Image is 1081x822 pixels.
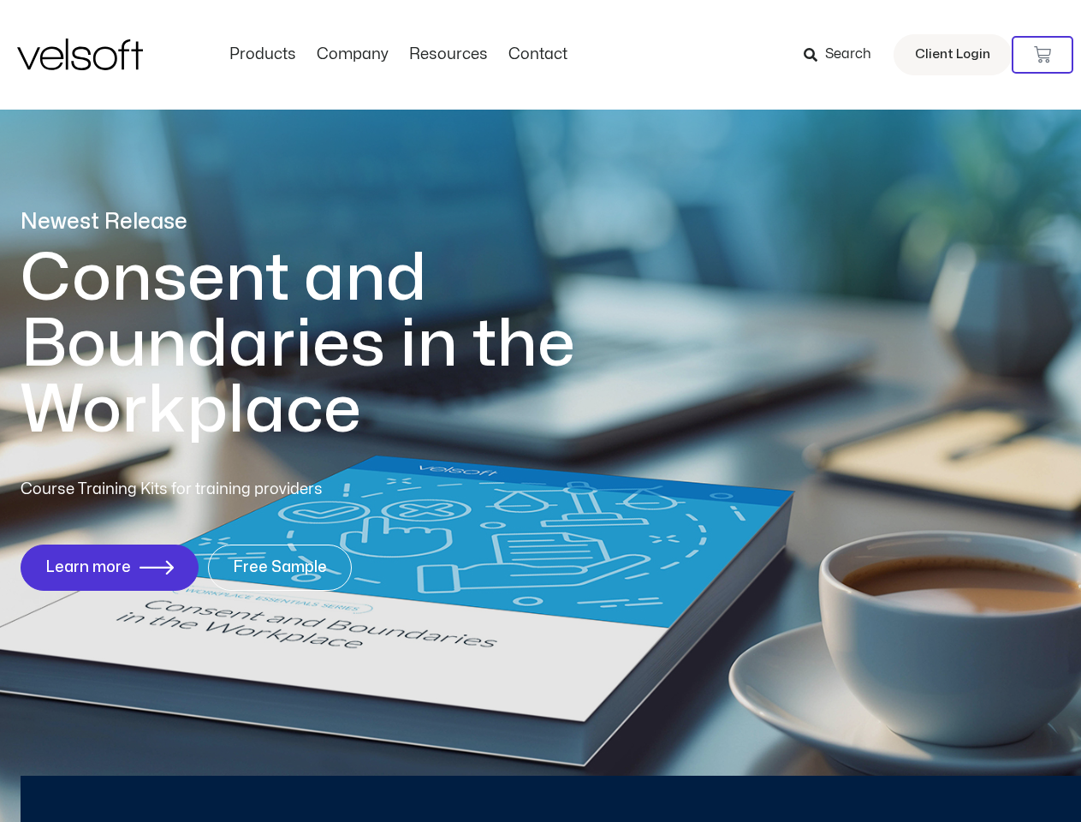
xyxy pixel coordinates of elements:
[208,545,352,591] a: Free Sample
[45,559,131,576] span: Learn more
[219,45,578,64] nav: Menu
[233,559,327,576] span: Free Sample
[894,34,1012,75] a: Client Login
[825,44,871,66] span: Search
[306,45,399,64] a: CompanyMenu Toggle
[21,207,645,237] p: Newest Release
[21,246,645,444] h1: Consent and Boundaries in the Workplace
[498,45,578,64] a: ContactMenu Toggle
[219,45,306,64] a: ProductsMenu Toggle
[17,39,143,70] img: Velsoft Training Materials
[21,545,199,591] a: Learn more
[399,45,498,64] a: ResourcesMenu Toggle
[804,40,883,69] a: Search
[21,478,447,502] p: Course Training Kits for training providers
[915,44,990,66] span: Client Login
